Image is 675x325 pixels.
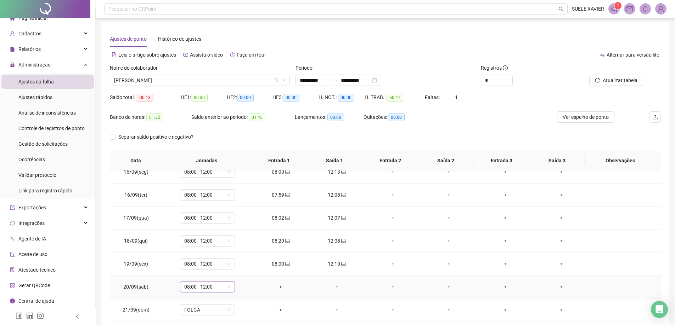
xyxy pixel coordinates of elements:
div: 08:00 [258,168,303,176]
span: 08:00 - 12:00 [184,167,231,177]
div: Banco de horas: [110,113,191,121]
div: + [371,168,415,176]
th: Saída 1 [307,151,362,170]
div: 12:13 [314,168,359,176]
div: + [539,168,584,176]
span: Assista o vídeo [190,52,223,58]
span: youtube [183,52,188,57]
span: laptop [284,238,290,243]
span: audit [10,252,15,257]
span: notification [611,6,617,12]
span: 17/09(qua) [123,215,149,221]
span: 00:00 [338,94,354,101]
div: HE 3: [272,93,319,101]
span: 08:00 - 12:00 [184,236,231,246]
span: file-text [112,52,117,57]
span: info-circle [10,298,15,303]
div: + [539,260,584,268]
span: 01:45 [249,114,265,121]
img: 89381 [656,4,666,14]
span: laptop [340,169,346,174]
span: Agente de IA [18,236,46,242]
th: Data [110,151,162,170]
span: bell [642,6,648,12]
div: + [427,214,471,222]
span: export [10,205,15,210]
div: + [371,283,415,291]
span: file [10,47,15,52]
span: filter [275,78,279,82]
span: Separar saldo positivo e negativo? [116,133,196,141]
div: + [258,306,303,314]
label: Nome do colaborador [110,64,162,72]
span: 00:00 [237,94,254,101]
div: - [595,191,637,199]
div: + [483,191,528,199]
span: Faça um tour [237,52,266,58]
div: + [314,306,359,314]
span: instagram [37,312,44,319]
span: swap-right [332,77,338,83]
span: history [230,52,235,57]
span: down [282,78,286,82]
span: Aceite de uso [18,251,47,257]
span: to [332,77,338,83]
div: 08:00 [258,260,303,268]
div: + [371,306,415,314]
span: Administração [18,62,51,68]
div: HE 2: [227,93,273,101]
span: facebook [16,312,23,319]
span: -00:13 [136,94,153,101]
span: laptop [340,215,346,220]
span: laptop [284,192,290,197]
span: Ocorrências [18,157,45,162]
span: 00:30 [191,94,208,101]
span: 08:00 - 12:00 [184,213,231,223]
div: + [483,306,528,314]
div: + [371,191,415,199]
span: Observações [590,157,650,164]
div: 12:08 [314,191,359,199]
div: - [595,214,637,222]
div: + [539,306,584,314]
span: 01:32 [146,114,163,121]
div: 08:02 [258,214,303,222]
span: 00:00 [327,114,344,121]
button: Ver espelho de ponto [557,111,614,123]
sup: 1 [614,2,621,9]
span: Cadastros [18,31,41,36]
span: 1 [617,3,619,8]
div: + [427,283,471,291]
span: Relatórios [18,46,41,52]
div: Open Intercom Messenger [651,301,668,318]
span: mail [626,6,633,12]
div: Saldo anterior ao período: [191,113,295,121]
span: 19/09(sex) [124,261,148,267]
div: + [427,191,471,199]
span: Exportações [18,205,46,210]
span: user-add [10,31,15,36]
span: Página inicial [18,15,47,21]
div: + [427,237,471,245]
div: HE 1: [181,93,227,101]
span: Atualizar tabela [603,76,637,84]
span: 60:47 [387,94,403,101]
span: solution [10,267,15,272]
span: FOLGA [184,304,231,315]
span: Ajustes de ponto [110,36,147,42]
span: CAMILLY GOMES DA SILVA [114,75,286,86]
div: H. NOT.: [319,93,365,101]
span: linkedin [26,312,33,319]
span: reload [595,78,600,83]
span: 1 [455,94,458,100]
span: 21/09(dom) [123,307,150,313]
span: sync [10,221,15,226]
div: + [371,237,415,245]
span: Integrações [18,220,45,226]
span: laptop [340,261,346,266]
div: + [427,306,471,314]
span: Registros [481,64,508,72]
div: Saldo total: [110,93,181,101]
span: 18/09(qui) [124,238,148,244]
span: laptop [284,215,290,220]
